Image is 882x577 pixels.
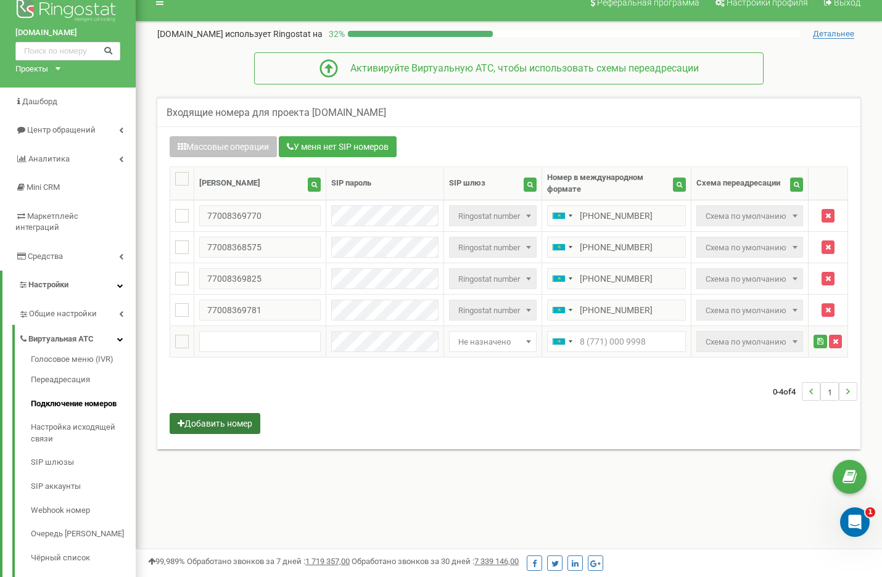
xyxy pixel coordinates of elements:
span: Ringostat number [449,268,537,289]
a: Настройка исходящей связи [31,415,136,451]
span: Ringostat number [449,205,537,226]
span: 0-4 4 [773,382,802,401]
div: SIP шлюз [449,178,485,189]
div: Активируйте Виртуальную АТС, чтобы использовать схемы переадресации [338,62,699,76]
a: Переадресация [31,368,136,392]
span: Не назначено [449,331,537,352]
div: Схема переадресации [696,178,780,189]
span: Mini CRM [27,182,60,192]
h5: Входящие номера для проекта [DOMAIN_NAME] [167,107,386,118]
span: Так как продукт Виртуальная АТС отключен, все звонки будут переадресованы на резервную схему пере... [696,237,803,258]
nav: ... [773,370,857,413]
span: Настройки [28,280,68,289]
span: Общие настройки [29,308,97,320]
span: Дашборд [22,97,57,106]
span: Так как продукт Виртуальная АТС отключен, все звонки будут переадресованы на резервную схему пере... [701,239,799,256]
a: Чёрный список [31,546,136,570]
span: Обработано звонков за 7 дней : [187,557,350,566]
input: 8 (771) 000 9998 [547,331,686,352]
button: Удалить [829,335,842,348]
a: SIP аккаунты [31,475,136,499]
input: 8 (771) 000 9998 [547,205,686,226]
a: [DOMAIN_NAME] [15,27,120,39]
span: Так как продукт Виртуальная АТС отключен, все звонки будут переадресованы на резервную схему пере... [696,331,803,352]
span: Так как продукт Виртуальная АТС отключен, все звонки будут переадресованы на резервную схему пере... [701,208,799,225]
span: Ringostat number [453,239,532,256]
div: Telephone country code [548,237,576,257]
div: Telephone country code [548,332,576,351]
button: Save [814,335,827,348]
div: Telephone country code [548,269,576,288]
a: Webhook номер [31,499,136,523]
iframe: Intercom live chat [840,507,870,537]
span: Ringostat number [453,208,532,225]
span: Так как продукт Виртуальная АТС отключен, все звонки будут переадресованы на резервную схему пере... [701,302,799,319]
input: Поиск по номеру [15,42,120,60]
span: Ringostat number [453,302,532,319]
span: Обработано звонков за 30 дней : [352,557,519,566]
div: Проекты [15,63,48,75]
a: Виртуальная АТС [19,325,136,350]
p: 32 % [323,28,348,40]
a: Очередь [PERSON_NAME] [31,522,136,546]
input: 8 (771) 000 9998 [547,300,686,321]
u: 7 339 146,00 [474,557,519,566]
span: Средства [28,252,63,261]
span: Так как продукт Виртуальная АТС отключен, все звонки будут переадресованы на резервную схему пере... [696,205,803,226]
button: Массовые операции [170,136,277,157]
span: Так как продукт Виртуальная АТС отключен, все звонки будут переадресованы на резервную схему пере... [696,300,803,321]
span: Маркетплейс интеграций [15,211,78,232]
a: Общие настройки [19,300,136,325]
div: [PERSON_NAME] [199,178,260,189]
span: Детальнее [813,29,854,39]
span: Ringostat number [449,300,537,321]
span: Ringostat number [453,271,532,288]
a: SIP шлюзы [31,451,136,475]
div: Номер в международном формате [547,172,672,195]
li: 1 [820,382,839,401]
span: of [783,386,791,397]
span: Виртуальная АТС [28,334,94,345]
span: 99,989% [148,557,185,566]
div: Telephone country code [548,206,576,226]
span: Аналитика [28,154,70,163]
span: Центр обращений [27,125,96,134]
span: Так как продукт Виртуальная АТС отключен, все звонки будут переадресованы на резервную схему пере... [696,268,803,289]
div: Telephone country code [548,300,576,320]
button: У меня нет SIP номеров [279,136,397,157]
p: [DOMAIN_NAME] [157,28,323,40]
span: 1 [865,507,875,517]
button: Добавить номер [170,413,260,434]
span: Так как продукт Виртуальная АТС отключен, все звонки будут переадресованы на резервную схему пере... [701,334,799,351]
a: Настройки [2,271,136,300]
span: Ringostat number [449,237,537,258]
span: Так как продукт Виртуальная АТС отключен, все звонки будут переадресованы на резервную схему пере... [701,271,799,288]
span: Не назначено [453,334,532,351]
u: 1 719 357,00 [305,557,350,566]
input: 8 (771) 000 9998 [547,268,686,289]
a: Подключение номеров [31,392,136,416]
span: использует Ringostat на [225,29,323,39]
a: Голосовое меню (IVR) [31,354,136,369]
th: SIP пароль [326,167,444,200]
input: 8 (771) 000 9998 [547,237,686,258]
